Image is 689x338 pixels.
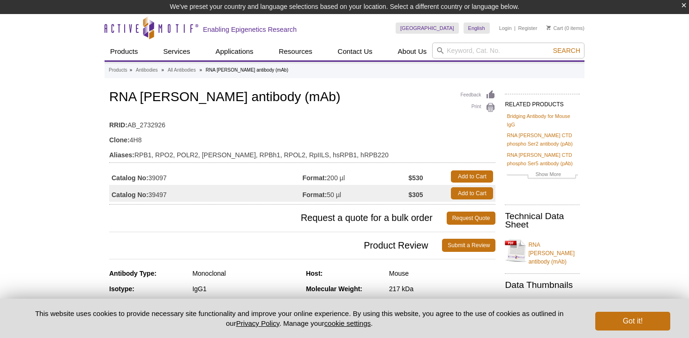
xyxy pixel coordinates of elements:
[109,151,135,159] strong: Aliases:
[547,25,563,31] a: Cart
[112,174,149,182] strong: Catalog No:
[302,174,327,182] strong: Format:
[547,25,551,30] img: Your Cart
[273,43,318,60] a: Resources
[505,281,580,289] h2: Data Thumbnails
[161,67,164,73] li: »
[408,191,423,199] strong: $305
[507,170,578,181] a: Show More
[302,185,408,202] td: 50 µl
[109,185,302,202] td: 39497
[396,22,459,34] a: [GEOGRAPHIC_DATA]
[19,309,580,328] p: This website uses cookies to provide necessary site functionality and improve your online experie...
[595,312,670,331] button: Got it!
[192,269,299,278] div: Monoclonal
[507,151,578,168] a: RNA [PERSON_NAME] CTD phospho Ser5 antibody (pAb)
[109,212,447,225] span: Request a quote for a bulk order
[302,191,327,199] strong: Format:
[109,121,127,129] strong: RRID:
[332,43,378,60] a: Contact Us
[324,319,371,327] button: cookie settings
[109,136,130,144] strong: Clone:
[432,43,584,59] input: Keyword, Cat. No.
[451,187,493,199] a: Add to Cart
[306,285,362,293] strong: Molecular Weight:
[460,90,495,100] a: Feedback
[518,25,537,31] a: Register
[112,191,149,199] strong: Catalog No:
[389,269,495,278] div: Mouse
[447,212,496,225] a: Request Quote
[129,67,132,73] li: »
[408,174,423,182] strong: $530
[105,43,143,60] a: Products
[507,131,578,148] a: RNA [PERSON_NAME] CTD phospho Ser2 antibody (pAb)
[136,66,158,74] a: Antibodies
[505,235,580,266] a: RNA [PERSON_NAME] antibody (mAb)
[109,115,495,130] td: AB_2732926
[236,319,279,327] a: Privacy Policy
[109,239,442,252] span: Product Review
[505,94,580,110] h2: RELATED PRODUCTS
[302,168,408,185] td: 200 µl
[206,67,288,73] li: RNA [PERSON_NAME] antibody (mAb)
[168,66,196,74] a: All Antibodies
[547,22,584,34] li: (0 items)
[507,112,578,129] a: Bridging Antibody for Mouse IgG
[109,285,135,293] strong: Isotype:
[109,90,495,106] h1: RNA [PERSON_NAME] antibody (mAb)
[210,43,259,60] a: Applications
[109,145,495,160] td: RPB1, RPO2, POLR2, [PERSON_NAME], RPBh1, RPOL2, RpIILS, hsRPB1, hRPB220
[157,43,196,60] a: Services
[199,67,202,73] li: »
[464,22,490,34] a: English
[514,22,516,34] li: |
[460,103,495,113] a: Print
[505,212,580,229] h2: Technical Data Sheet
[109,270,157,277] strong: Antibody Type:
[392,43,433,60] a: About Us
[192,285,299,293] div: IgG1
[451,170,493,183] a: Add to Cart
[550,46,583,55] button: Search
[389,285,495,293] div: 217 kDa
[109,168,302,185] td: 39097
[109,66,127,74] a: Products
[442,239,495,252] a: Submit a Review
[109,130,495,145] td: 4H8
[306,270,323,277] strong: Host:
[499,25,512,31] a: Login
[203,25,297,34] h2: Enabling Epigenetics Research
[553,47,580,54] span: Search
